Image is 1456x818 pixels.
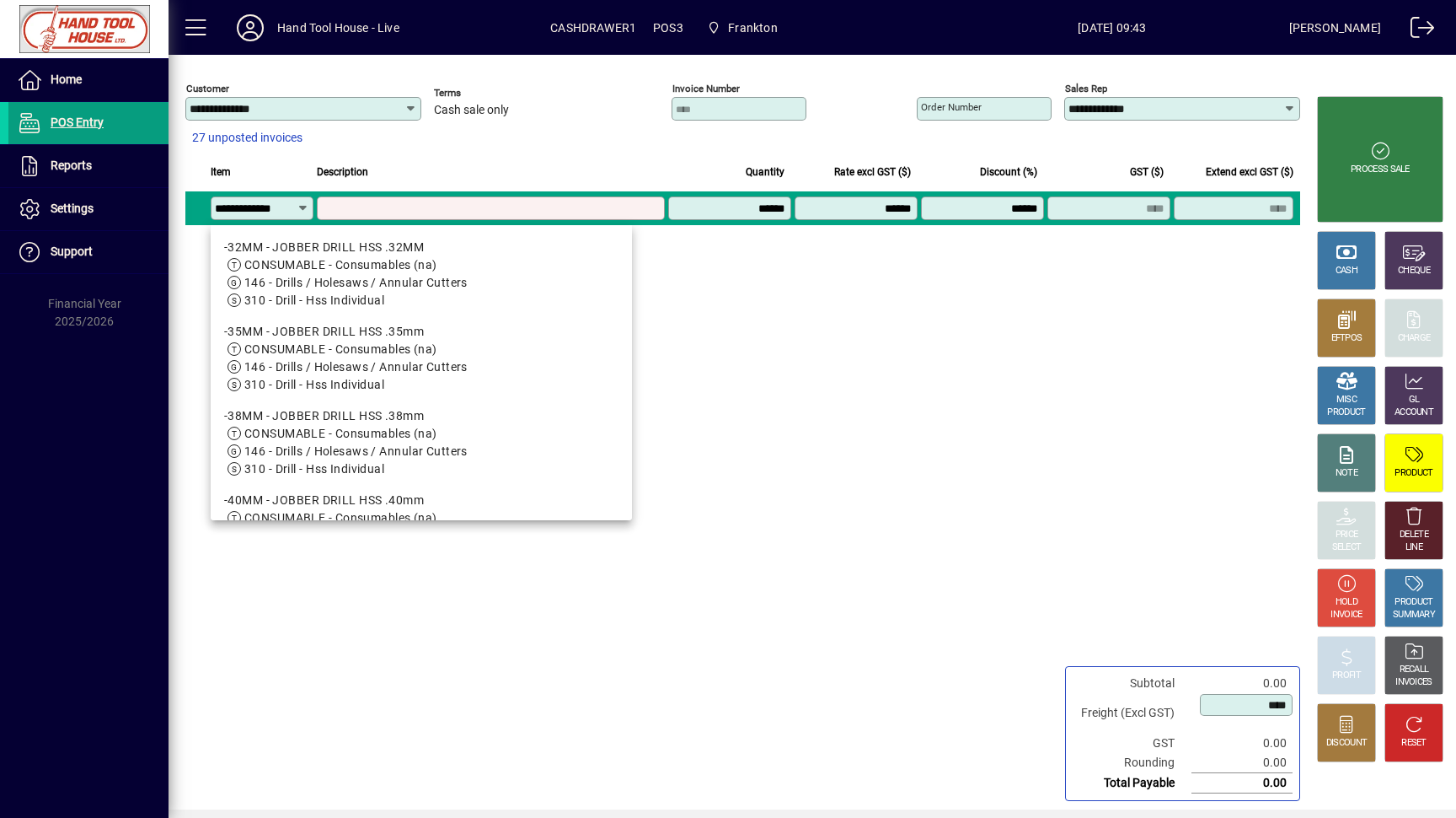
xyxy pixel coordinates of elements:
div: -35MM - JOBBER DRILL HSS .35mm [224,323,618,341]
div: INVOICE [1330,609,1362,622]
div: LINE [1405,541,1422,554]
div: RECALL [1400,664,1429,676]
span: Home [51,73,82,86]
a: Home [8,59,169,101]
div: CHEQUE [1398,265,1430,277]
span: 310 - Drill - Hss Individual [244,293,384,307]
mat-label: Customer [186,83,229,94]
td: Subtotal [1073,674,1191,693]
button: 27 unposted invoices [185,123,309,153]
span: 310 - Drill - Hss Individual [244,378,384,391]
span: Extend excl GST ($) [1206,163,1293,181]
mat-label: Order number [921,101,982,113]
td: 0.00 [1191,773,1293,794]
div: ACCOUNT [1394,406,1433,419]
a: Logout [1398,3,1435,58]
mat-option: -40MM - JOBBER DRILL HSS .40mm [211,485,632,569]
div: HOLD [1336,596,1357,609]
div: PROCESS SALE [1351,164,1410,176]
div: MISC [1336,394,1357,406]
div: SUMMARY [1393,609,1435,622]
a: Settings [8,188,169,230]
a: Reports [8,145,169,187]
span: POS3 [653,14,683,41]
span: Support [51,245,93,258]
span: 146 - Drills / Holesaws / Annular Cutters [244,276,468,289]
div: [PERSON_NAME] [1289,14,1381,41]
span: Reports [51,159,92,172]
mat-option: -35MM - JOBBER DRILL HSS .35mm [211,316,632,401]
a: Support [8,231,169,273]
div: INVOICES [1395,676,1432,689]
div: PROFIT [1332,670,1361,682]
mat-label: Invoice number [672,83,740,94]
div: -38MM - JOBBER DRILL HSS .38mm [224,407,618,425]
span: GST ($) [1130,163,1164,181]
td: 0.00 [1191,753,1293,773]
div: NOTE [1336,467,1357,480]
span: POS Entry [51,116,104,129]
div: PRICE [1336,529,1358,541]
span: Frankton [700,13,784,43]
div: PRODUCT [1394,467,1432,480]
td: Rounding [1073,753,1191,773]
span: Rate excl GST ($) [834,163,911,181]
span: Settings [51,202,94,215]
span: CONSUMABLE - Consumables (na) [244,342,437,356]
mat-label: Sales rep [1065,83,1107,94]
div: PRODUCT [1394,596,1432,609]
span: [DATE] 09:43 [935,14,1289,41]
span: CONSUMABLE - Consumables (na) [244,511,437,525]
div: CHARGE [1398,332,1431,345]
div: EFTPOS [1331,332,1362,345]
div: -40MM - JOBBER DRILL HSS .40mm [224,492,618,509]
div: DELETE [1400,529,1428,541]
td: GST [1073,734,1191,753]
div: Hand Tool House - Live [277,14,399,41]
div: GL [1409,394,1420,406]
td: 0.00 [1191,734,1293,753]
span: 310 - Drill - Hss Individual [244,462,384,476]
mat-option: -32MM - JOBBER DRILL HSS .32MM [211,232,632,316]
div: -32MM - JOBBER DRILL HSS .32MM [224,239,618,256]
div: SELECT [1332,541,1362,554]
span: 146 - Drills / Holesaws / Annular Cutters [244,360,468,374]
td: Total Payable [1073,773,1191,794]
td: Freight (Excl GST) [1073,693,1191,734]
span: Terms [434,88,535,99]
span: 146 - Drills / Holesaws / Annular Cutters [244,444,468,458]
td: 0.00 [1191,674,1293,693]
span: Discount (%) [980,163,1037,181]
button: Profile [223,13,277,43]
div: CASH [1336,265,1357,277]
span: CASHDRAWER1 [550,14,636,41]
span: CONSUMABLE - Consumables (na) [244,427,437,440]
mat-option: -38MM - JOBBER DRILL HSS .38mm [211,401,632,485]
span: Item [211,163,231,181]
div: RESET [1401,737,1427,750]
span: Frankton [728,14,777,41]
span: 27 unposted invoices [192,129,302,147]
span: Cash sale only [434,104,509,117]
span: Quantity [746,163,784,181]
span: Description [317,163,368,181]
span: CONSUMABLE - Consumables (na) [244,258,437,272]
div: DISCOUNT [1326,737,1367,750]
div: PRODUCT [1327,406,1365,419]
